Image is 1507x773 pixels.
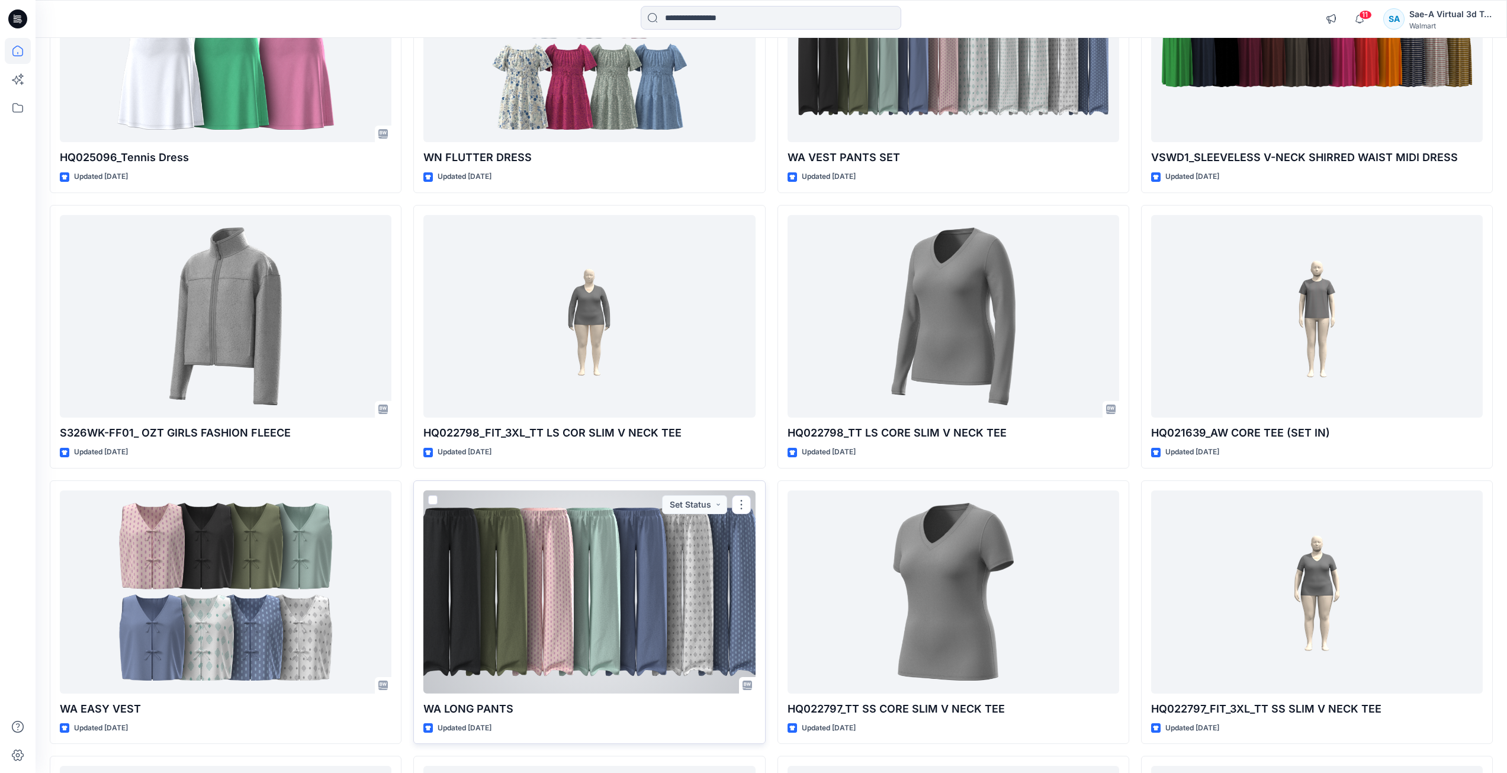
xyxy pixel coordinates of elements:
[1151,425,1483,441] p: HQ021639_AW CORE TEE (SET IN)
[74,722,128,734] p: Updated [DATE]
[438,446,491,458] p: Updated [DATE]
[802,722,856,734] p: Updated [DATE]
[788,425,1119,441] p: HQ022798_TT LS CORE SLIM V NECK TEE
[423,149,755,166] p: WN FLUTTER DRESS
[423,701,755,717] p: WA LONG PANTS
[1151,149,1483,166] p: VSWD1_SLEEVELESS V-NECK SHIRRED WAIST MIDI DRESS
[1165,171,1219,183] p: Updated [DATE]
[1151,701,1483,717] p: HQ022797_FIT_3XL_TT SS SLIM V NECK TEE
[788,490,1119,694] a: HQ022797_TT SS CORE SLIM V NECK TEE
[423,490,755,694] a: WA LONG PANTS
[788,701,1119,717] p: HQ022797_TT SS CORE SLIM V NECK TEE
[423,425,755,441] p: HQ022798_FIT_3XL_TT LS COR SLIM V NECK TEE
[1383,8,1405,30] div: SA
[438,722,491,734] p: Updated [DATE]
[74,446,128,458] p: Updated [DATE]
[60,425,391,441] p: S326WK-FF01_ OZT GIRLS FASHION FLEECE
[1165,722,1219,734] p: Updated [DATE]
[788,215,1119,418] a: HQ022798_TT LS CORE SLIM V NECK TEE
[1151,215,1483,418] a: HQ021639_AW CORE TEE (SET IN)
[802,446,856,458] p: Updated [DATE]
[788,149,1119,166] p: WA VEST PANTS SET
[1151,490,1483,694] a: HQ022797_FIT_3XL_TT SS SLIM V NECK TEE
[1165,446,1219,458] p: Updated [DATE]
[423,215,755,418] a: HQ022798_FIT_3XL_TT LS COR SLIM V NECK TEE
[1409,7,1492,21] div: Sae-A Virtual 3d Team
[60,215,391,418] a: S326WK-FF01_ OZT GIRLS FASHION FLEECE
[60,149,391,166] p: HQ025096_Tennis Dress
[438,171,491,183] p: Updated [DATE]
[802,171,856,183] p: Updated [DATE]
[1359,10,1372,20] span: 11
[60,701,391,717] p: WA EASY VEST
[1409,21,1492,30] div: Walmart
[60,490,391,694] a: WA EASY VEST
[74,171,128,183] p: Updated [DATE]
